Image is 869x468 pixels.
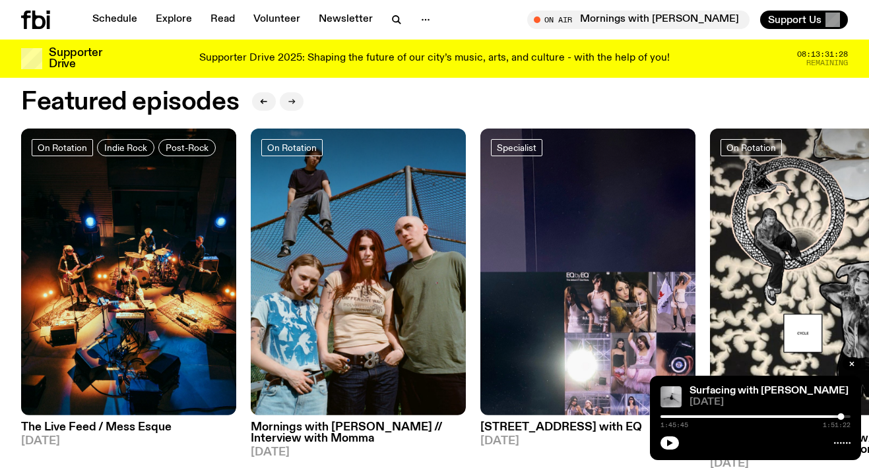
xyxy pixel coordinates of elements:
[245,11,308,29] a: Volunteer
[251,415,466,458] a: Mornings with [PERSON_NAME] // Interview with Momma[DATE]
[166,142,209,152] span: Post-Rock
[21,90,239,114] h2: Featured episodes
[21,422,236,433] h3: The Live Feed / Mess Esque
[480,436,695,447] span: [DATE]
[148,11,200,29] a: Explore
[760,11,848,29] button: Support Us
[660,422,688,428] span: 1:45:45
[311,11,381,29] a: Newsletter
[721,139,782,156] a: On Rotation
[690,397,851,407] span: [DATE]
[690,386,849,396] a: Surfacing with [PERSON_NAME]
[38,142,87,152] span: On Rotation
[527,11,750,29] button: On AirMornings with [PERSON_NAME]
[32,139,93,156] a: On Rotation
[726,142,776,152] span: On Rotation
[261,139,323,156] a: On Rotation
[491,139,542,156] a: Specialist
[21,415,236,447] a: The Live Feed / Mess Esque[DATE]
[104,142,147,152] span: Indie Rock
[199,53,670,65] p: Supporter Drive 2025: Shaping the future of our city’s music, arts, and culture - with the help o...
[84,11,145,29] a: Schedule
[267,142,317,152] span: On Rotation
[480,415,695,447] a: [STREET_ADDRESS] with EQ[DATE]
[251,422,466,444] h3: Mornings with [PERSON_NAME] // Interview with Momma
[806,59,848,67] span: Remaining
[21,436,236,447] span: [DATE]
[797,51,848,58] span: 08:13:31:28
[49,47,102,70] h3: Supporter Drive
[203,11,243,29] a: Read
[97,139,154,156] a: Indie Rock
[497,142,536,152] span: Specialist
[823,422,851,428] span: 1:51:22
[158,139,216,156] a: Post-Rock
[251,447,466,458] span: [DATE]
[480,422,695,433] h3: [STREET_ADDRESS] with EQ
[768,14,821,26] span: Support Us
